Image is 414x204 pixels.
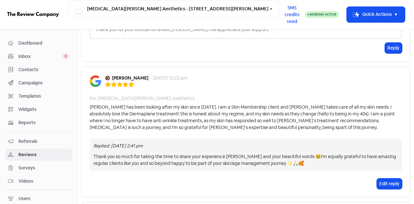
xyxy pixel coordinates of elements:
[5,77,72,89] a: Campaigns
[279,11,305,17] a: SMS credits used
[18,119,69,126] span: Reports
[305,11,339,18] a: Sending Active
[18,195,30,202] div: Users
[5,149,72,161] a: Reviews
[5,37,72,49] a: Dashboard
[150,75,188,81] div: - [DATE] 12:22 pm
[18,178,69,185] span: Videos
[18,106,69,113] span: Widgets
[69,0,279,18] button: [MEDICAL_DATA][PERSON_NAME] Aesthetics - [STREET_ADDRESS][PERSON_NAME]
[62,53,69,59] span: 0
[5,117,72,129] a: Reports
[5,64,72,76] a: Contacts
[18,80,69,86] span: Campaigns
[285,5,300,25] span: SMS credits used
[377,178,402,189] button: Edit reply
[5,103,72,115] a: Widgets
[347,7,405,22] button: Quick Actions
[112,75,148,81] b: [PERSON_NAME]
[18,66,69,73] span: Contacts
[385,43,402,53] button: Reply
[93,143,143,149] i: Replied: [DATE] 2:41 pm
[5,50,72,62] a: Inbox 0
[18,53,62,60] span: Inbox
[18,165,69,171] span: Surveys
[18,93,69,100] span: Templates
[93,153,398,167] div: Thank you so much for taking the time to share your experience [PERSON_NAME] and your beautiful w...
[90,75,101,87] img: Image
[310,12,336,16] span: Sending Active
[5,90,72,102] a: Templates
[105,76,110,81] img: Avatar
[18,40,69,47] span: Dashboard
[90,95,194,102] div: For: [MEDICAL_DATA][PERSON_NAME] Aesthetics
[18,151,69,158] span: Reviews
[5,175,72,187] a: Videos
[90,20,402,39] div: Thank you for your wonderful review, [PERSON_NAME]! We appreciate your support.
[5,135,72,147] a: Referrals
[18,138,69,145] span: Referrals
[5,162,72,174] a: Surveys
[90,104,402,131] div: [PERSON_NAME] has been looking after my skin since [DATE]. I am a Skin Membership client and [PER...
